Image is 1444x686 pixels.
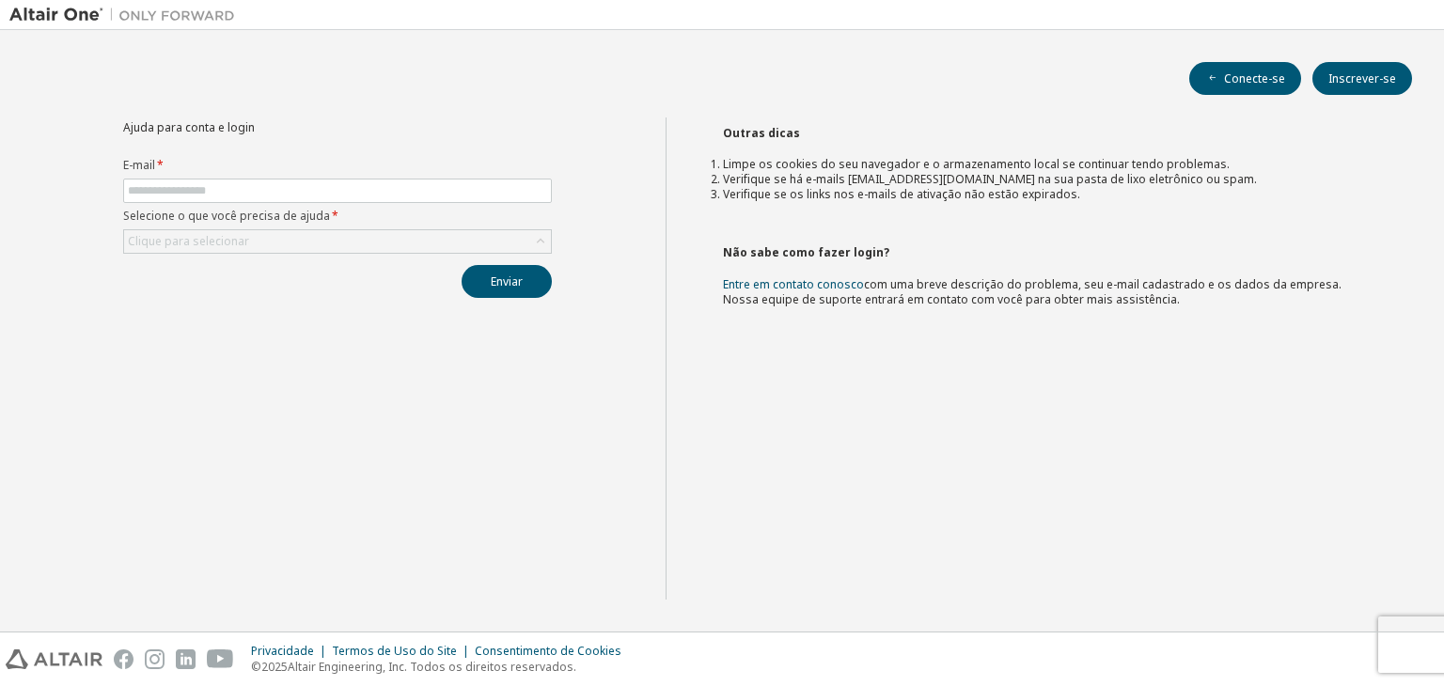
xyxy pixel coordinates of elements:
[123,208,330,224] font: Selecione o que você precisa de ajuda
[207,649,234,669] img: youtube.svg
[288,659,576,675] font: Altair Engineering, Inc. Todos os direitos reservados.
[723,171,1257,187] font: Verifique se há e-mails [EMAIL_ADDRESS][DOMAIN_NAME] na sua pasta de lixo eletrônico ou spam.
[251,643,314,659] font: Privacidade
[123,157,155,173] font: E-mail
[723,125,800,141] font: Outras dicas
[251,659,261,675] font: ©
[114,649,133,669] img: facebook.svg
[128,233,249,249] font: Clique para selecionar
[1189,62,1301,95] button: Conecte-se
[332,643,457,659] font: Termos de Uso do Site
[723,186,1080,202] font: Verifique se os links nos e-mails de ativação não estão expirados.
[1224,70,1285,86] font: Conecte-se
[723,156,1230,172] font: Limpe os cookies do seu navegador e o armazenamento local se continuar tendo problemas.
[723,276,1342,307] font: com uma breve descrição do problema, seu e-mail cadastrado e os dados da empresa. Nossa equipe de...
[176,649,196,669] img: linkedin.svg
[475,643,621,659] font: Consentimento de Cookies
[123,119,255,135] font: Ajuda para conta e login
[723,244,889,260] font: Não sabe como fazer login?
[491,273,523,289] font: Enviar
[1328,70,1396,86] font: Inscrever-se
[462,265,552,298] button: Enviar
[145,649,165,669] img: instagram.svg
[6,649,102,669] img: altair_logo.svg
[9,6,244,24] img: Altair Um
[261,659,288,675] font: 2025
[1312,62,1412,95] button: Inscrever-se
[723,276,864,292] a: Entre em contato conosco
[124,230,551,253] div: Clique para selecionar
